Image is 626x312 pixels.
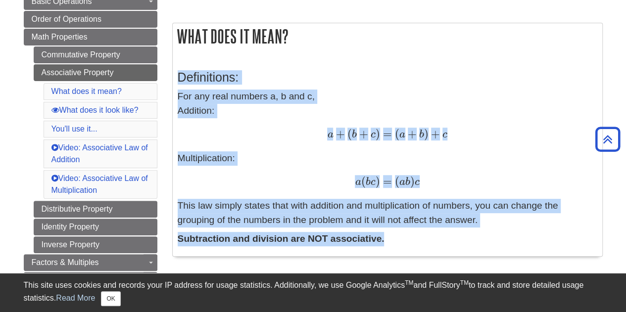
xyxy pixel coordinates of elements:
a: Associative Property [34,64,157,81]
span: a [327,129,333,140]
a: Factors & Multiples [24,254,157,271]
span: Factors & Multiples [32,258,99,267]
span: c [440,129,447,140]
span: b [365,177,370,187]
span: ( [392,175,399,188]
a: Fractions [24,272,157,289]
span: a [399,177,405,187]
span: ( [361,175,365,188]
h2: What does it mean? [173,23,602,49]
span: + [405,127,417,140]
span: + [357,127,368,140]
a: Video: Associative Law of Addition [51,143,148,164]
span: Order of Operations [32,15,101,23]
a: Order of Operations [24,11,157,28]
a: Identity Property [34,219,157,235]
span: + [333,127,344,140]
a: Distributive Property [34,201,157,218]
span: ) [410,175,415,188]
span: ) [376,127,380,140]
span: c [368,129,376,140]
p: For any real numbers a, b and c, Addition: Multiplication: This law simply states that with addit... [178,89,597,227]
a: Math Properties [24,29,157,45]
span: a [355,177,361,187]
span: b [417,129,424,140]
a: Back to Top [592,133,624,146]
span: Math Properties [32,33,88,41]
span: b [405,177,410,187]
span: a [399,129,405,140]
button: Close [101,291,120,306]
a: What does it mean? [51,87,122,95]
a: What does it look like? [51,106,139,114]
a: Inverse Property [34,236,157,253]
span: b [352,129,357,140]
h3: Definitions: [178,70,597,85]
sup: TM [405,279,413,286]
a: You'll use it... [51,125,97,133]
span: = [380,175,391,188]
a: Read More [56,294,95,302]
span: c [370,177,375,187]
a: Commutative Property [34,46,157,63]
span: + [429,127,440,140]
strong: Subtraction and division are NOT associative. [178,233,385,244]
sup: TM [460,279,469,286]
a: Video: Associative Law of Multiplication [51,174,148,194]
span: ) [424,127,429,140]
span: ( [345,127,352,140]
span: = [380,127,392,140]
span: ( [392,127,399,140]
div: This site uses cookies and records your IP address for usage statistics. Additionally, we use Goo... [24,279,603,306]
span: c [415,177,420,187]
span: ) [375,175,380,188]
